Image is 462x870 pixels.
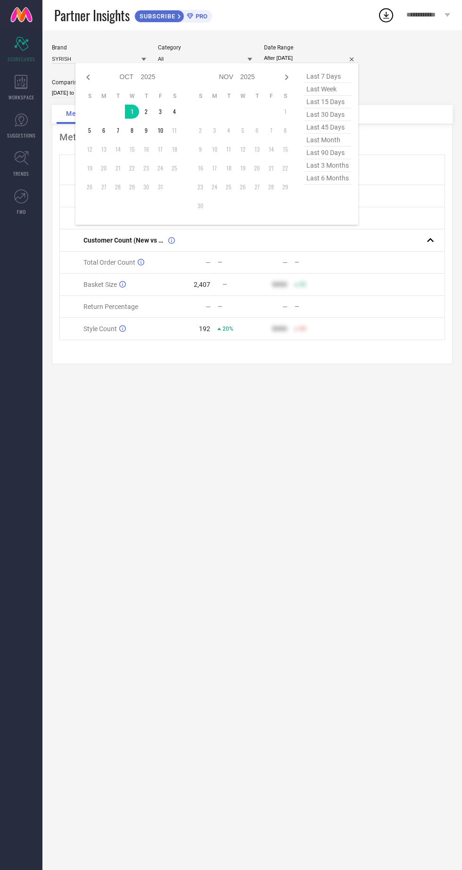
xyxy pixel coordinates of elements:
[82,123,97,138] td: Sun Oct 05 2025
[153,105,167,119] td: Fri Oct 03 2025
[264,44,358,51] div: Date Range
[83,325,117,333] span: Style Count
[97,180,111,194] td: Mon Oct 27 2025
[264,123,278,138] td: Fri Nov 07 2025
[97,123,111,138] td: Mon Oct 06 2025
[8,56,35,63] span: SCORECARDS
[125,92,139,100] th: Wednesday
[206,303,211,310] div: —
[167,105,181,119] td: Sat Oct 04 2025
[97,161,111,175] td: Mon Oct 20 2025
[97,142,111,156] td: Mon Oct 13 2025
[153,123,167,138] td: Fri Oct 10 2025
[82,142,97,156] td: Sun Oct 12 2025
[223,325,233,332] span: 20%
[304,146,351,159] span: last 90 days
[207,161,222,175] td: Mon Nov 17 2025
[54,6,130,25] span: Partner Insights
[139,161,153,175] td: Thu Oct 23 2025
[59,131,445,143] div: Metrics
[222,180,236,194] td: Tue Nov 25 2025
[139,123,153,138] td: Thu Oct 09 2025
[278,180,292,194] td: Sat Nov 29 2025
[139,180,153,194] td: Thu Oct 30 2025
[125,105,139,119] td: Wed Oct 01 2025
[167,161,181,175] td: Sat Oct 25 2025
[295,259,329,266] div: —
[264,92,278,100] th: Friday
[278,92,292,100] th: Saturday
[139,92,153,100] th: Thursday
[222,142,236,156] td: Tue Nov 11 2025
[82,180,97,194] td: Sun Oct 26 2025
[125,123,139,138] td: Wed Oct 08 2025
[278,142,292,156] td: Sat Nov 15 2025
[207,92,222,100] th: Monday
[304,70,351,83] span: last 7 days
[52,44,146,51] div: Brand
[378,7,395,24] div: Open download list
[236,123,250,138] td: Wed Nov 05 2025
[304,134,351,146] span: last month
[295,303,329,310] div: —
[218,259,252,266] div: —
[125,142,139,156] td: Wed Oct 15 2025
[52,88,146,98] input: Select comparison period
[304,159,351,172] span: last 3 months
[158,44,252,51] div: Category
[167,123,181,138] td: Sat Oct 11 2025
[194,281,210,288] div: 2,407
[299,281,306,288] span: 50
[282,259,288,266] div: —
[278,161,292,175] td: Sat Nov 22 2025
[125,180,139,194] td: Wed Oct 29 2025
[250,161,264,175] td: Thu Nov 20 2025
[193,199,207,213] td: Sun Nov 30 2025
[264,180,278,194] td: Fri Nov 28 2025
[264,53,358,63] input: Select date range
[199,325,210,333] div: 192
[207,123,222,138] td: Mon Nov 03 2025
[207,142,222,156] td: Mon Nov 10 2025
[304,172,351,185] span: last 6 months
[153,92,167,100] th: Friday
[153,180,167,194] td: Fri Oct 31 2025
[83,303,138,310] span: Return Percentage
[236,161,250,175] td: Wed Nov 19 2025
[264,142,278,156] td: Fri Nov 14 2025
[250,180,264,194] td: Thu Nov 27 2025
[236,142,250,156] td: Wed Nov 12 2025
[82,92,97,100] th: Sunday
[304,83,351,96] span: last week
[82,72,94,83] div: Previous month
[223,281,227,288] span: —
[278,123,292,138] td: Sat Nov 08 2025
[111,180,125,194] td: Tue Oct 28 2025
[218,303,252,310] div: —
[193,142,207,156] td: Sun Nov 09 2025
[250,92,264,100] th: Thursday
[193,92,207,100] th: Sunday
[167,142,181,156] td: Sat Oct 18 2025
[139,105,153,119] td: Thu Oct 02 2025
[193,161,207,175] td: Sun Nov 16 2025
[153,161,167,175] td: Fri Oct 24 2025
[134,8,212,23] a: SUBSCRIBEPRO
[272,281,287,288] div: 9999
[7,132,36,139] span: SUGGESTIONS
[139,142,153,156] td: Thu Oct 16 2025
[83,236,166,244] span: Customer Count (New vs Repeat)
[193,180,207,194] td: Sun Nov 23 2025
[125,161,139,175] td: Wed Oct 22 2025
[236,92,250,100] th: Wednesday
[111,92,125,100] th: Tuesday
[299,325,306,332] span: 50
[8,94,34,101] span: WORKSPACE
[153,142,167,156] td: Fri Oct 17 2025
[222,161,236,175] td: Tue Nov 18 2025
[272,325,287,333] div: 9999
[193,13,207,20] span: PRO
[167,92,181,100] th: Saturday
[222,123,236,138] td: Tue Nov 04 2025
[82,161,97,175] td: Sun Oct 19 2025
